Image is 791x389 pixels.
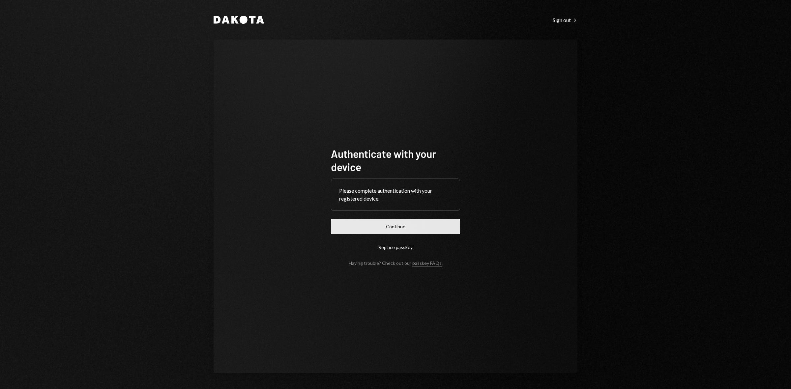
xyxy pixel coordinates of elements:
a: Sign out [553,16,577,23]
a: passkey FAQs [412,260,442,266]
div: Sign out [553,17,577,23]
button: Continue [331,219,460,234]
div: Having trouble? Check out our . [349,260,443,266]
div: Please complete authentication with your registered device. [339,187,452,203]
button: Replace passkey [331,239,460,255]
h1: Authenticate with your device [331,147,460,173]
